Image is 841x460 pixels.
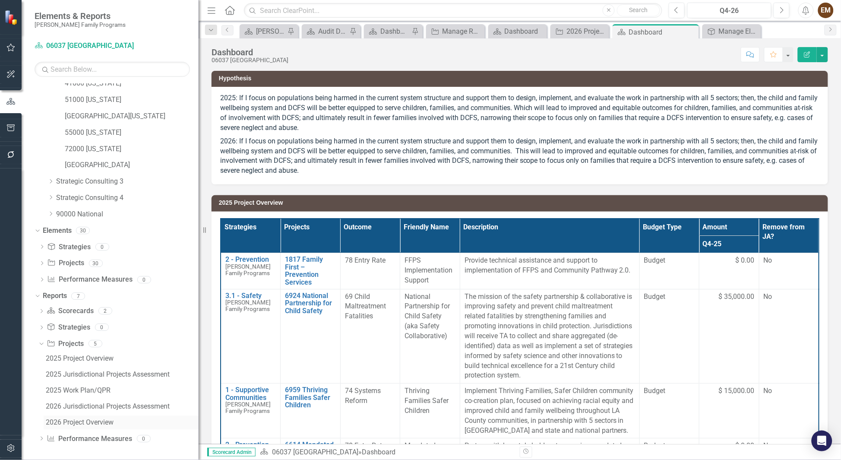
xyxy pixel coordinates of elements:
span: $ 15,000.00 [719,386,755,396]
a: 06037 [GEOGRAPHIC_DATA] [35,41,142,51]
div: 30 [76,227,90,235]
div: 5 [89,340,102,347]
a: 2026 Project Overview [553,26,607,37]
span: Thriving Families Safer Children [405,387,449,415]
a: Elements [43,226,72,236]
a: Performance Measures [47,275,133,285]
div: Dashboard [362,448,395,456]
td: Double-Click to Edit [639,384,699,438]
td: Double-Click to Edit Right Click for Context Menu [281,384,341,438]
a: [GEOGRAPHIC_DATA] [65,160,199,170]
small: [PERSON_NAME] Family Programs [35,21,126,28]
div: 2025 Work Plan/QPR [46,387,199,395]
a: Reports [43,291,67,301]
span: National Partnership for Child Safety (aka Safety Collaborative) [405,292,450,340]
td: Double-Click to Edit [759,384,819,438]
td: Double-Click to Edit Right Click for Context Menu [221,384,281,438]
td: Double-Click to Edit [460,253,639,289]
div: 2025 Jurisdictional Projects Assessment [46,371,199,379]
div: Audit Dashboard [318,26,348,37]
a: Manage Reports [428,26,483,37]
a: 6924 National Partnership for Child Safety [285,292,336,315]
span: No [764,441,772,450]
a: 06037 [GEOGRAPHIC_DATA] [272,448,358,456]
span: 69 Child Maltreatment Fatalities [345,292,386,320]
input: Search Below... [35,62,190,77]
div: 0 [137,435,151,442]
td: Double-Click to Edit [340,289,400,384]
a: Scorecards [47,306,94,316]
a: 72000 [US_STATE] [65,144,199,154]
td: Double-Click to Edit Right Click for Context Menu [281,253,341,289]
div: 0 [137,276,151,283]
h3: Hypothesis [219,75,824,82]
td: Double-Click to Edit [400,253,460,289]
td: Double-Click to Edit [759,289,819,384]
span: 78 Entry Rate [345,256,386,264]
a: [GEOGRAPHIC_DATA][US_STATE] [65,111,199,121]
div: 2026 Project Overview [567,26,607,37]
div: Manage Elements [719,26,759,37]
p: Provide technical assistance and support to implementation of FFPS and Community Pathway 2.0. [465,256,635,276]
td: Double-Click to Edit [400,384,460,438]
td: Double-Click to Edit Right Click for Context Menu [281,289,341,384]
td: Double-Click to Edit [460,289,639,384]
a: 2025 Work Plan/QPR [44,384,199,398]
td: Double-Click to Edit [460,384,639,438]
div: Dashboard [212,48,288,57]
div: » [260,447,513,457]
a: Audit Dashboard [304,26,348,37]
span: $ 0.00 [736,256,755,266]
a: 1 - Supportive Communities [225,386,276,401]
a: Strategic Consulting 3 [56,177,199,187]
td: Double-Click to Edit Right Click for Context Menu [221,289,281,384]
td: Double-Click to Edit [639,253,699,289]
td: Double-Click to Edit Right Click for Context Menu [221,253,281,289]
span: Budget [644,441,695,451]
a: Strategies [47,242,91,252]
span: No [764,292,772,301]
div: 2026 Jurisdictional Projects Assessment [46,403,199,411]
td: Double-Click to Edit [699,253,759,289]
p: 2026: If I focus on populations being harmed in the current system structure and support them to ... [220,135,819,176]
span: [PERSON_NAME] Family Programs [225,299,271,312]
td: Double-Click to Edit [400,289,460,384]
a: 3.1 - Safety [225,292,276,300]
div: 7 [71,292,85,300]
span: FFPS Implementation Support [405,256,452,284]
a: 90000 National [56,209,199,219]
span: 74 Systems Reform [345,387,381,405]
p: The mission of the safety partnership & collaborative is improving safety and prevent child maltr... [465,292,635,381]
td: Double-Click to Edit [340,384,400,438]
td: Double-Click to Edit [340,253,400,289]
a: Projects [47,258,84,268]
a: Dashboard [366,26,410,37]
span: No [764,387,772,395]
td: Double-Click to Edit [699,289,759,384]
a: 2 - Prevention [225,441,276,449]
p: Implement Thriving Families, Safer Children community co-creation plan, focused on achieving raci... [465,386,635,435]
button: EM [818,3,834,18]
span: Budget [644,256,695,266]
span: Elements & Reports [35,11,126,21]
span: $ 35,000.00 [719,292,755,302]
a: [PERSON_NAME] Overview [242,26,285,37]
p: 2025: If I focus on populations being harmed in the current system structure and support them to ... [220,93,819,134]
div: 30 [89,260,103,267]
span: Scorecard Admin [207,448,256,457]
a: 6614 Mandated Reporting [285,441,336,456]
div: 0 [95,243,109,251]
a: 41000 [US_STATE] [65,79,199,89]
a: Strategic Consulting 4 [56,193,199,203]
a: 2025 Project Overview [44,352,199,366]
a: 6959 Thriving Families Safer Children [285,386,336,409]
a: 2 - Prevention [225,256,276,263]
a: Projects [47,339,84,349]
div: 06037 [GEOGRAPHIC_DATA] [212,57,288,63]
div: 0 [95,324,109,331]
span: No [764,256,772,264]
button: Q4-26 [687,3,771,18]
input: Search ClearPoint... [244,3,662,18]
img: ClearPoint Strategy [4,10,19,25]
